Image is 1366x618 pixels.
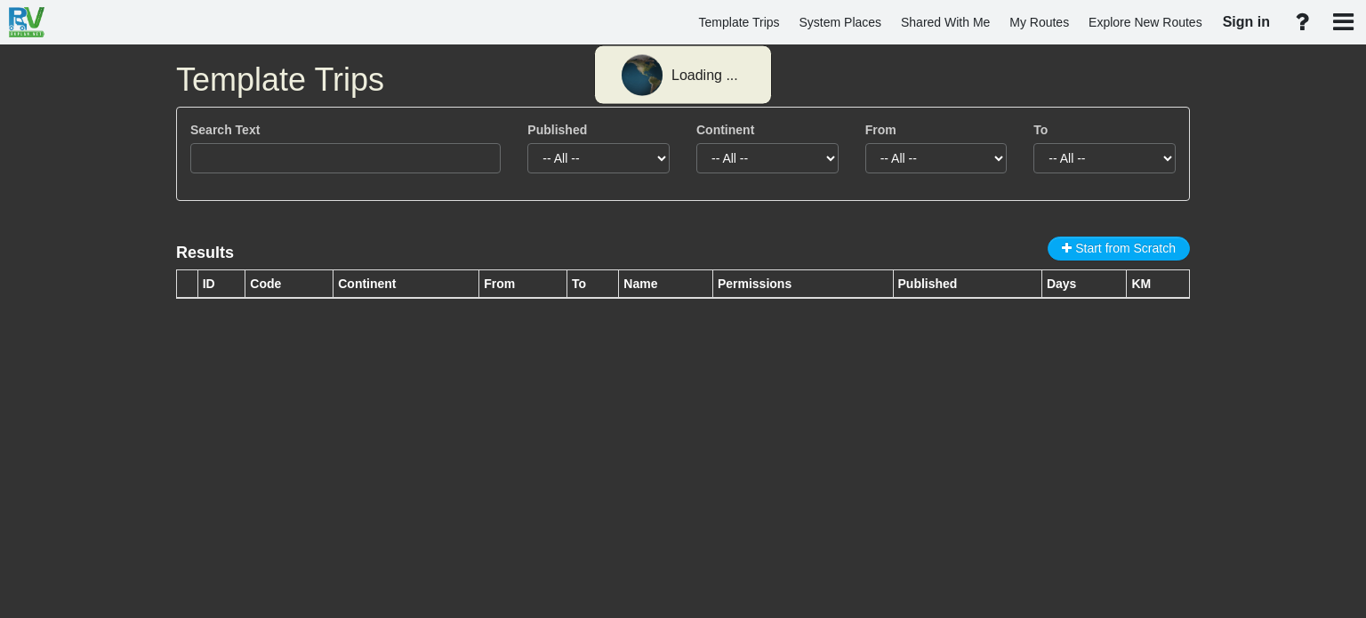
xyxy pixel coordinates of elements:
[893,5,998,40] a: Shared With Me
[333,269,479,298] th: Continent
[1075,241,1176,255] span: Start from Scratch
[1127,269,1190,298] th: KM
[1223,14,1270,29] span: Sign in
[799,15,881,29] span: System Places
[9,7,44,37] img: RvPlanetLogo.png
[901,15,990,29] span: Shared With Me
[567,269,619,298] th: To
[1215,4,1278,41] a: Sign in
[197,269,245,298] th: ID
[527,121,587,139] label: Published
[865,121,896,139] label: From
[893,269,1041,298] th: Published
[1033,121,1048,139] label: To
[245,269,333,298] th: Code
[712,269,893,298] th: Permissions
[1089,15,1202,29] span: Explore New Routes
[671,66,738,86] div: Loading ...
[479,269,567,298] th: From
[1081,5,1210,40] a: Explore New Routes
[1048,237,1190,261] button: Start from Scratch
[190,121,260,139] label: Search Text
[619,269,713,298] th: Name
[1009,15,1069,29] span: My Routes
[696,121,754,139] label: Continent
[176,61,384,98] span: Template Trips
[1041,269,1127,298] th: Days
[1001,5,1077,40] a: My Routes
[691,5,788,40] a: Template Trips
[699,15,780,29] span: Template Trips
[791,5,889,40] a: System Places
[176,244,234,261] lable: Results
